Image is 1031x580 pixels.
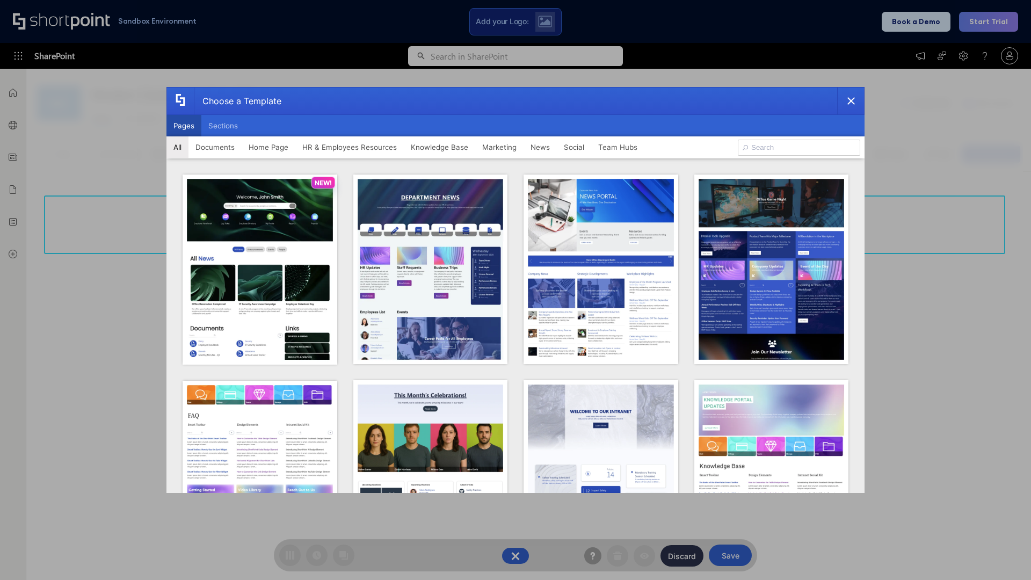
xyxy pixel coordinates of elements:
[242,136,295,158] button: Home Page
[977,528,1031,580] iframe: Chat Widget
[475,136,524,158] button: Marketing
[404,136,475,158] button: Knowledge Base
[166,87,865,493] div: template selector
[315,179,332,187] p: NEW!
[591,136,644,158] button: Team Hubs
[188,136,242,158] button: Documents
[194,88,281,114] div: Choose a Template
[557,136,591,158] button: Social
[166,136,188,158] button: All
[201,115,245,136] button: Sections
[166,115,201,136] button: Pages
[524,136,557,158] button: News
[295,136,404,158] button: HR & Employees Resources
[738,140,860,156] input: Search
